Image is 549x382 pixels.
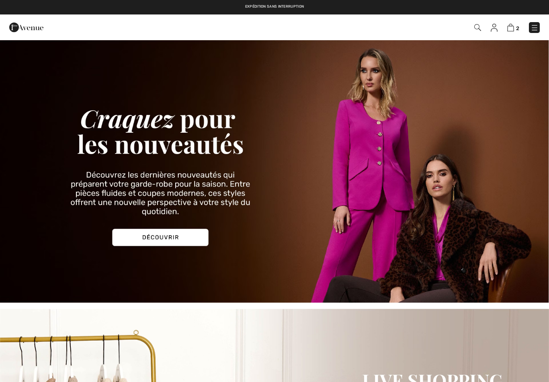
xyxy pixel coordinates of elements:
img: 1ère Avenue [9,19,43,35]
img: Menu [531,24,539,32]
a: 1ère Avenue [9,23,43,31]
img: Mes infos [491,24,498,32]
img: Recherche [474,24,481,31]
a: 2 [507,23,519,32]
span: 2 [516,25,519,31]
img: Panier d'achat [507,24,514,31]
